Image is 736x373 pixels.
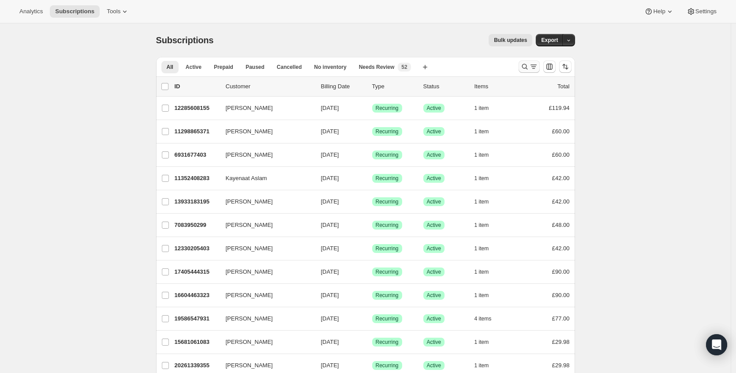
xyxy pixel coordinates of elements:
[427,128,441,135] span: Active
[474,242,499,255] button: 1 item
[321,339,339,345] span: [DATE]
[226,221,273,230] span: [PERSON_NAME]
[427,198,441,205] span: Active
[107,8,120,15] span: Tools
[321,82,365,91] p: Billing Date
[376,198,399,205] span: Recurring
[167,64,173,71] span: All
[376,292,399,299] span: Recurring
[552,339,570,345] span: £29.98
[474,219,499,231] button: 1 item
[226,104,273,113] span: [PERSON_NAME]
[175,82,219,91] p: ID
[226,174,267,183] span: Kayenaat Aslam
[175,361,219,370] p: 20261339355
[474,315,492,322] span: 4 items
[474,339,489,346] span: 1 item
[376,362,399,369] span: Recurring
[474,359,499,372] button: 1 item
[418,61,432,73] button: Create new view
[175,313,570,325] div: 19586547931[PERSON_NAME][DATE]SuccessRecurringSuccessActive4 items£77.00
[474,313,501,325] button: 4 items
[175,242,570,255] div: 12330205403[PERSON_NAME][DATE]SuccessRecurringSuccessActive1 item£42.00
[321,292,339,298] span: [DATE]
[427,268,441,275] span: Active
[175,102,570,114] div: 12285608155[PERSON_NAME][DATE]SuccessRecurringSuccessActive1 item£119.94
[50,5,100,18] button: Subscriptions
[423,82,467,91] p: Status
[474,196,499,208] button: 1 item
[226,197,273,206] span: [PERSON_NAME]
[321,128,339,135] span: [DATE]
[427,339,441,346] span: Active
[220,335,309,349] button: [PERSON_NAME]
[19,8,43,15] span: Analytics
[321,105,339,111] span: [DATE]
[427,245,441,252] span: Active
[220,241,309,256] button: [PERSON_NAME]
[474,105,489,112] span: 1 item
[321,362,339,369] span: [DATE]
[474,268,489,275] span: 1 item
[359,64,395,71] span: Needs Review
[552,128,570,135] span: £60.00
[226,151,273,159] span: [PERSON_NAME]
[559,60,572,73] button: Sort the results
[101,5,134,18] button: Tools
[549,105,570,111] span: £119.94
[376,339,399,346] span: Recurring
[321,222,339,228] span: [DATE]
[175,338,219,347] p: 15681061083
[175,289,570,301] div: 16604463323[PERSON_NAME][DATE]SuccessRecurringSuccessActive1 item£90.00
[226,291,273,300] span: [PERSON_NAME]
[474,292,489,299] span: 1 item
[175,196,570,208] div: 13933183195[PERSON_NAME][DATE]SuccessRecurringSuccessActive1 item£42.00
[552,362,570,369] span: £29.98
[474,102,499,114] button: 1 item
[427,105,441,112] span: Active
[220,124,309,139] button: [PERSON_NAME]
[220,101,309,115] button: [PERSON_NAME]
[376,128,399,135] span: Recurring
[401,64,407,71] span: 52
[220,265,309,279] button: [PERSON_NAME]
[474,198,489,205] span: 1 item
[321,198,339,205] span: [DATE]
[376,151,399,158] span: Recurring
[175,266,570,278] div: 17405444315[PERSON_NAME][DATE]SuccessRecurringSuccessActive1 item£90.00
[14,5,48,18] button: Analytics
[246,64,265,71] span: Paused
[519,60,540,73] button: Search and filter results
[474,175,489,182] span: 1 item
[474,128,489,135] span: 1 item
[695,8,717,15] span: Settings
[474,336,499,348] button: 1 item
[321,315,339,322] span: [DATE]
[175,82,570,91] div: IDCustomerBilling DateTypeStatusItemsTotal
[226,244,273,253] span: [PERSON_NAME]
[175,172,570,185] div: 11352408283Kayenaat Aslam[DATE]SuccessRecurringSuccessActive1 item£42.00
[220,171,309,185] button: Kayenaat Aslam
[175,104,219,113] p: 12285608155
[321,245,339,252] span: [DATE]
[226,82,314,91] p: Customer
[186,64,202,71] span: Active
[474,125,499,138] button: 1 item
[214,64,233,71] span: Prepaid
[489,34,532,46] button: Bulk updates
[536,34,563,46] button: Export
[427,222,441,229] span: Active
[376,245,399,252] span: Recurring
[376,105,399,112] span: Recurring
[156,35,214,45] span: Subscriptions
[372,82,416,91] div: Type
[220,148,309,162] button: [PERSON_NAME]
[175,127,219,136] p: 11298865371
[552,292,570,298] span: £90.00
[557,82,569,91] p: Total
[175,219,570,231] div: 7083950299[PERSON_NAME][DATE]SuccessRecurringSuccessActive1 item£48.00
[653,8,665,15] span: Help
[474,266,499,278] button: 1 item
[474,82,519,91] div: Items
[706,334,727,355] div: Open Intercom Messenger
